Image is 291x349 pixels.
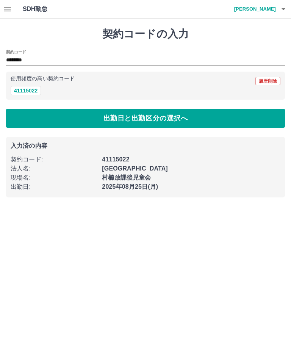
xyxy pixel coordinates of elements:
[11,164,97,173] p: 法人名 :
[102,165,168,172] b: [GEOGRAPHIC_DATA]
[102,183,158,190] b: 2025年08月25日(月)
[11,155,97,164] p: 契約コード :
[11,173,97,182] p: 現場名 :
[11,182,97,191] p: 出勤日 :
[6,109,285,128] button: 出勤日と出勤区分の選択へ
[255,77,280,85] button: 履歴削除
[102,174,151,181] b: 村櫛放課後児童会
[102,156,129,163] b: 41115022
[6,28,285,41] h1: 契約コードの入力
[11,76,75,81] p: 使用頻度の高い契約コード
[11,86,41,95] button: 41115022
[6,49,26,55] h2: 契約コード
[11,143,280,149] p: 入力済の内容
